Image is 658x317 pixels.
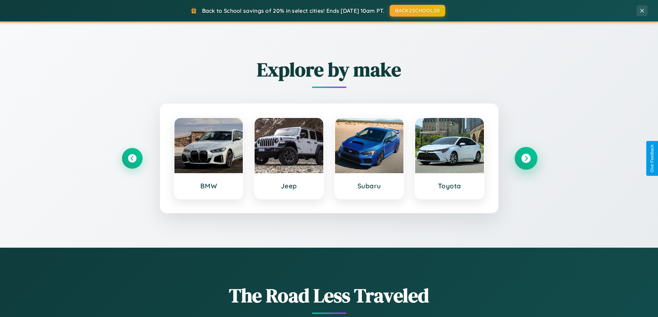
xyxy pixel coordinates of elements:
[122,56,536,83] h2: Explore by make
[422,182,477,190] h3: Toyota
[181,182,236,190] h3: BMW
[261,182,316,190] h3: Jeep
[122,282,536,309] h1: The Road Less Traveled
[202,7,384,14] span: Back to School savings of 20% in select cities! Ends [DATE] 10am PT.
[390,5,445,17] button: BACK2SCHOOL20
[342,182,397,190] h3: Subaru
[650,145,655,172] div: Give Feedback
